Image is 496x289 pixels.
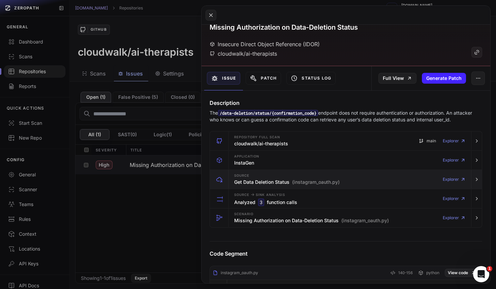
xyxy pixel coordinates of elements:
[210,189,482,208] button: Source -> Sink Analysis Analyzed 3 function calls Explorer
[234,192,285,197] span: Source Sink Analysis
[218,110,318,116] code: /data-deletion/status/{confirmation_code}
[207,72,240,85] button: Issue
[213,270,258,276] div: instagram_oauth.py
[234,174,249,177] span: Source
[210,250,482,258] h4: Code Segment
[234,136,280,139] span: Repository Full scan
[251,192,254,197] span: ->
[443,134,466,148] a: Explorer
[398,269,413,277] span: 140-156
[234,217,389,224] h3: Missing Authorization on Data-Deletion Status
[234,199,297,206] h3: Analyzed function calls
[210,99,482,107] h4: Description
[234,160,254,166] h3: InstaGen
[443,192,466,205] a: Explorer
[210,151,482,170] button: Application InstaGen Explorer
[443,211,466,225] a: Explorer
[473,266,489,282] iframe: Intercom live chat
[246,72,281,85] button: Patch
[422,73,466,84] button: Generate Patch
[427,138,436,144] span: main
[341,217,389,224] span: (instagram_oauth.py)
[258,199,264,206] code: 3
[443,153,466,167] a: Explorer
[443,173,466,186] a: Explorer
[210,132,482,150] button: Repository Full scan cloudwalk/ai-therapists main Explorer
[210,208,482,227] button: Scenario Missing Authorization on Data-Deletion Status (instagram_oauth.py) Explorer
[378,73,416,84] a: Full View
[234,155,259,158] span: Application
[234,140,288,147] h3: cloudwalk/ai-therapists
[210,170,482,189] button: Source Get Data Deletion Status (instagram_oauth.py) Explorer
[426,270,439,276] span: python
[234,212,253,216] span: Scenario
[445,269,479,277] a: View code
[286,72,336,85] button: Status Log
[210,110,482,123] p: The endpoint does not require authentication or authorization. An attacker who knows or can guess...
[487,266,492,271] span: 1
[234,179,340,185] h3: Get Data Deletion Status
[292,179,340,185] span: (instagram_oauth.py)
